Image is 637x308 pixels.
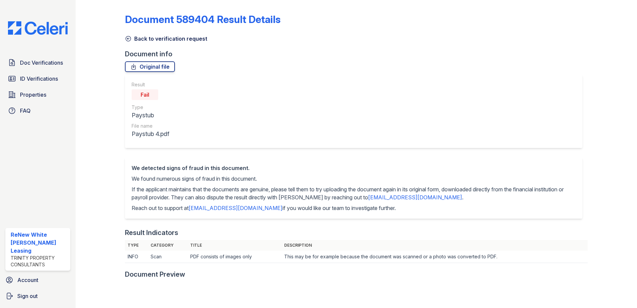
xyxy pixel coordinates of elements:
a: Back to verification request [125,35,207,43]
th: Description [282,240,588,251]
a: ID Verifications [5,72,70,85]
div: We detected signs of fraud in this document. [132,164,576,172]
a: [EMAIL_ADDRESS][DOMAIN_NAME] [368,194,462,201]
td: Scan [148,251,188,263]
div: Document Preview [125,270,185,279]
img: CE_Logo_Blue-a8612792a0a2168367f1c8372b55b34899dd931a85d93a1a3d3e32e68fde9ad4.png [3,21,73,35]
div: Type [132,104,169,111]
td: PDF consists of images only [188,251,282,263]
span: Account [17,276,38,284]
span: ID Verifications [20,75,58,83]
div: Document info [125,49,588,59]
a: Sign out [3,289,73,303]
a: Doc Verifications [5,56,70,69]
td: INFO [125,251,148,263]
span: FAQ [20,107,31,115]
a: Account [3,273,73,287]
span: Sign out [17,292,38,300]
a: Properties [5,88,70,101]
div: Paystub 4.pdf [132,129,169,139]
div: File name [132,123,169,129]
th: Category [148,240,188,251]
span: Doc Verifications [20,59,63,67]
a: Document 589404 Result Details [125,13,281,25]
div: Fail [132,89,158,100]
div: Trinity Property Consultants [11,255,68,268]
div: Result [132,81,169,88]
span: . [462,194,463,201]
a: FAQ [5,104,70,117]
span: Properties [20,91,46,99]
a: Original file [125,61,175,72]
th: Title [188,240,282,251]
div: Result Indicators [125,228,178,237]
div: Paystub [132,111,169,120]
a: [EMAIL_ADDRESS][DOMAIN_NAME] [189,205,283,211]
div: ReNew White [PERSON_NAME] Leasing [11,231,68,255]
p: We found numerous signs of fraud in this document. [132,175,576,183]
th: Type [125,240,148,251]
p: Reach out to support at if you would like our team to investigate further. [132,204,576,212]
td: This may be for example because the document was scanned or a photo was converted to PDF. [282,251,588,263]
p: If the applicant maintains that the documents are genuine, please tell them to try uploading the ... [132,185,576,201]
